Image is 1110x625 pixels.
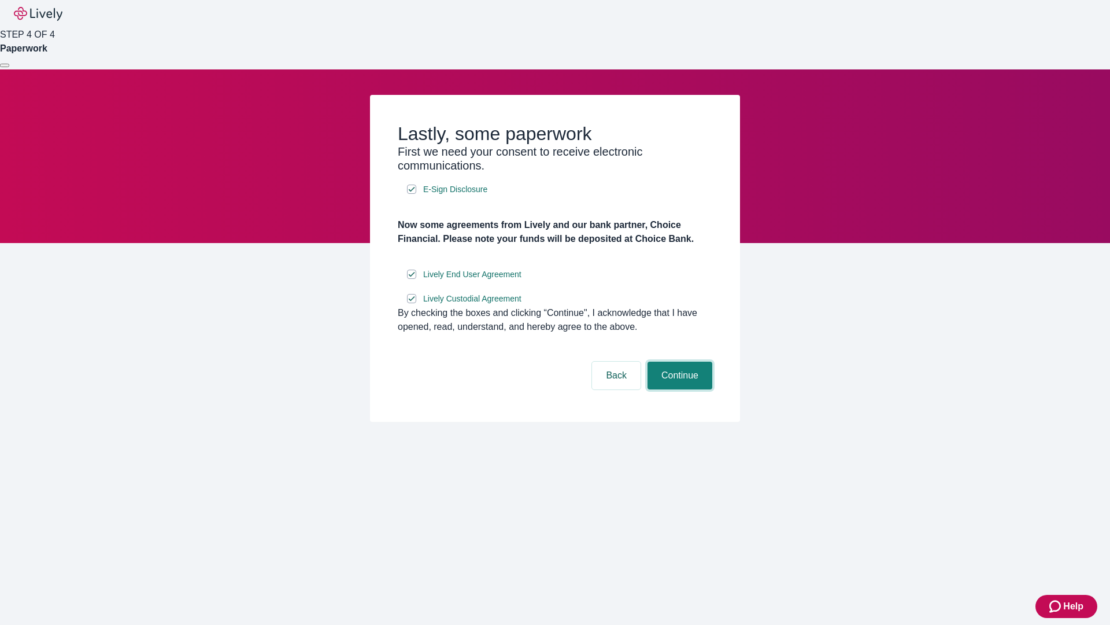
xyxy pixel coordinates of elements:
img: Lively [14,7,62,21]
span: Help [1063,600,1083,613]
button: Continue [647,362,712,389]
button: Back [592,362,641,389]
span: Lively Custodial Agreement [423,293,521,305]
h2: Lastly, some paperwork [398,123,712,145]
div: By checking the boxes and clicking “Continue", I acknowledge that I have opened, read, understand... [398,306,712,334]
span: E-Sign Disclosure [423,183,487,196]
span: Lively End User Agreement [423,269,521,281]
a: e-sign disclosure document [421,182,490,197]
button: Zendesk support iconHelp [1035,595,1097,618]
a: e-sign disclosure document [421,292,524,306]
a: e-sign disclosure document [421,267,524,282]
svg: Zendesk support icon [1049,600,1063,613]
h4: Now some agreements from Lively and our bank partner, Choice Financial. Please note your funds wi... [398,218,712,246]
h3: First we need your consent to receive electronic communications. [398,145,712,172]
